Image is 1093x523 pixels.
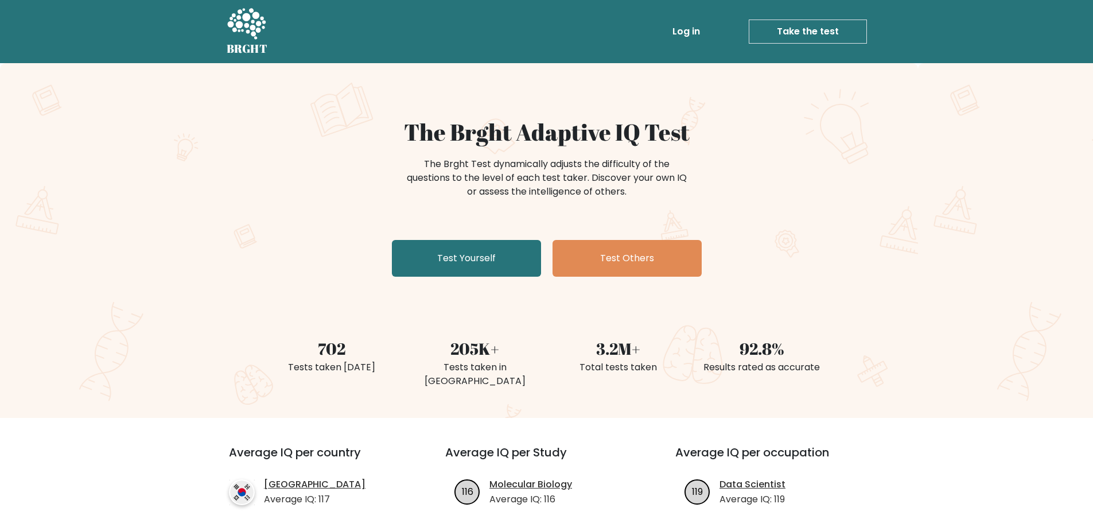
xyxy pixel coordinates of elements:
[697,336,827,361] div: 92.8%
[719,493,785,506] p: Average IQ: 119
[229,479,255,505] img: country
[675,445,878,473] h3: Average IQ per occupation
[403,157,690,199] div: The Brght Test dynamically adjusts the difficulty of the questions to the level of each test take...
[553,240,702,277] a: Test Others
[462,485,473,498] text: 116
[489,493,572,506] p: Average IQ: 116
[227,42,268,56] h5: BRGHT
[489,478,572,491] a: Molecular Biology
[554,336,683,361] div: 3.2M+
[410,336,540,361] div: 205K+
[445,445,648,473] h3: Average IQ per Study
[267,361,396,374] div: Tests taken [DATE]
[267,336,396,361] div: 702
[749,20,867,44] a: Take the test
[264,493,365,506] p: Average IQ: 117
[227,5,268,59] a: BRGHT
[692,485,703,498] text: 119
[267,118,827,146] h1: The Brght Adaptive IQ Test
[392,240,541,277] a: Test Yourself
[229,445,404,473] h3: Average IQ per country
[264,478,365,491] a: [GEOGRAPHIC_DATA]
[719,478,785,491] a: Data Scientist
[697,361,827,374] div: Results rated as accurate
[668,20,705,43] a: Log in
[410,361,540,388] div: Tests taken in [GEOGRAPHIC_DATA]
[554,361,683,374] div: Total tests taken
